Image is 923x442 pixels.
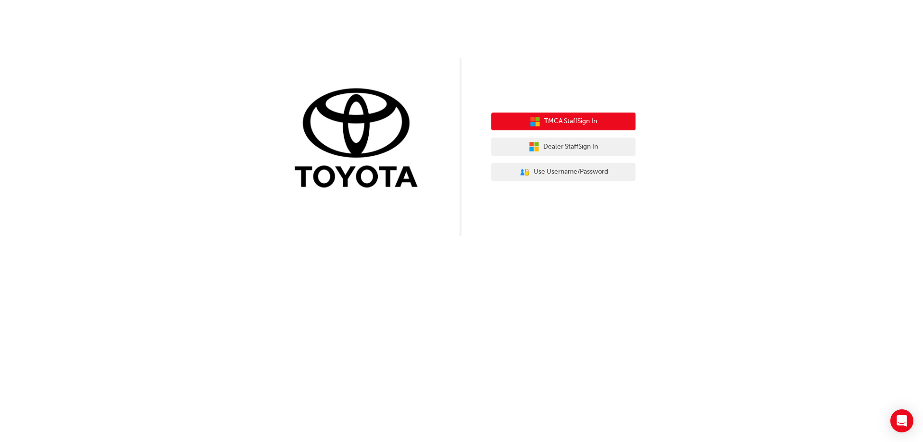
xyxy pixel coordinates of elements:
[491,163,636,181] button: Use Username/Password
[491,113,636,131] button: TMCA StaffSign In
[543,141,598,152] span: Dealer Staff Sign In
[544,116,597,127] span: TMCA Staff Sign In
[287,86,432,192] img: Trak
[491,138,636,156] button: Dealer StaffSign In
[534,166,608,177] span: Use Username/Password
[890,409,913,432] div: Open Intercom Messenger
